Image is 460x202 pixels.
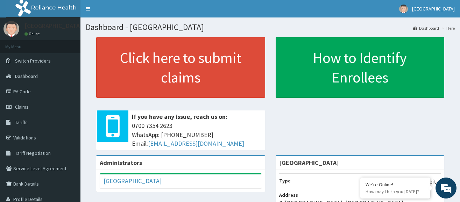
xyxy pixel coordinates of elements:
b: Address [279,192,298,198]
a: How to Identify Enrollees [276,37,445,98]
img: User Image [3,21,19,37]
a: Click here to submit claims [96,37,265,98]
a: Dashboard [413,25,439,31]
span: Dashboard [15,73,38,79]
b: If you have any issue, reach us on: [132,113,227,121]
span: [GEOGRAPHIC_DATA] [412,6,455,12]
li: Here [440,25,455,31]
a: Online [24,31,41,36]
strong: [GEOGRAPHIC_DATA] [279,159,339,167]
a: [EMAIL_ADDRESS][DOMAIN_NAME] [148,139,244,147]
div: We're Online! [366,181,425,188]
span: 0700 7354 2623 WhatsApp: [PHONE_NUMBER] Email: [132,121,262,148]
b: Type [279,178,291,184]
p: Hospital [419,177,441,186]
h1: Dashboard - [GEOGRAPHIC_DATA] [86,23,455,32]
img: User Image [399,5,408,13]
span: Tariff Negotiation [15,150,51,156]
b: Administrators [100,159,142,167]
p: How may I help you today? [366,189,425,195]
span: Switch Providers [15,58,51,64]
p: [GEOGRAPHIC_DATA] [24,23,82,29]
span: Tariffs [15,119,28,125]
span: Claims [15,104,29,110]
a: [GEOGRAPHIC_DATA] [104,177,162,185]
